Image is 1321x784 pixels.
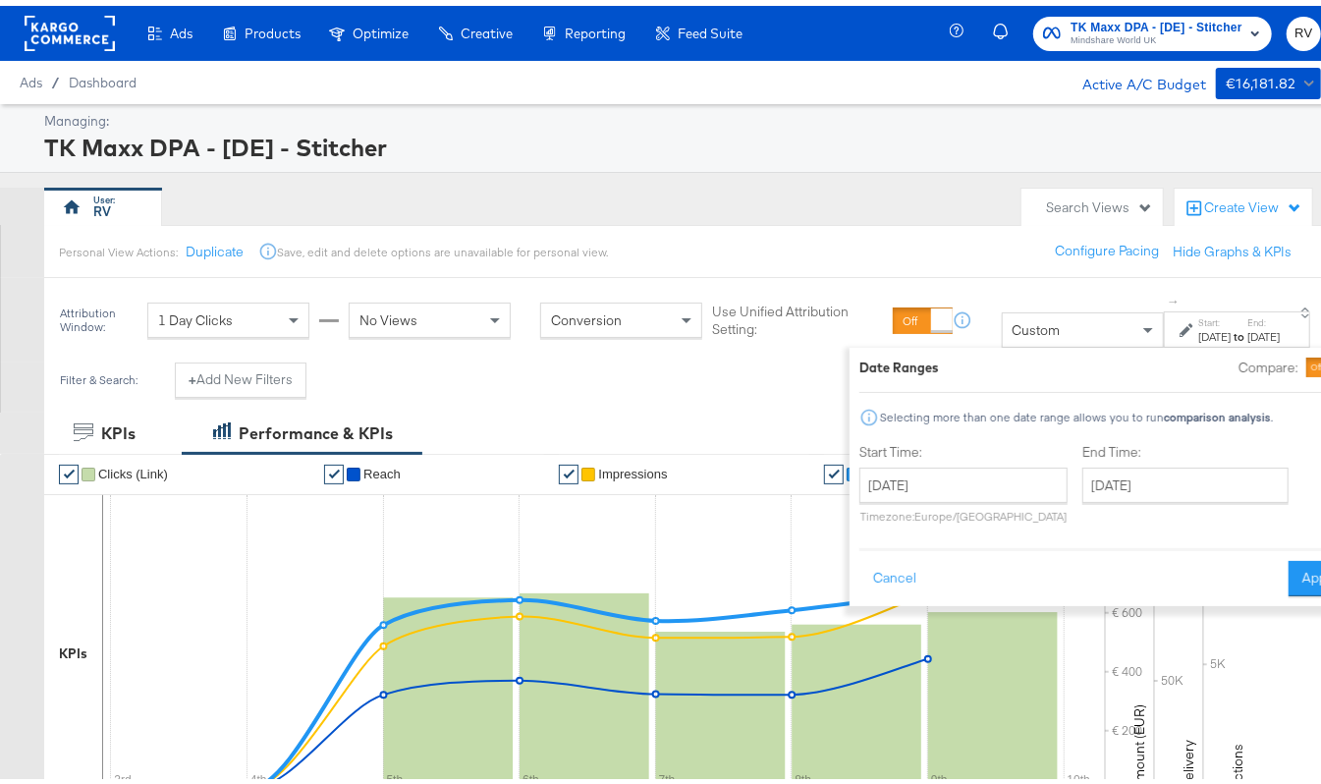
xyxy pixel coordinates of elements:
[239,417,393,439] div: Performance & KPIs
[353,20,409,35] span: Optimize
[44,125,1316,158] div: TK Maxx DPA - [DE] - Stitcher
[1247,323,1280,339] div: [DATE]
[1082,437,1296,456] label: End Time:
[824,459,844,478] a: ✔
[1166,293,1184,300] span: ↑
[1294,17,1313,39] span: RV
[598,461,667,476] span: Impressions
[859,353,939,371] div: Date Ranges
[1173,237,1292,255] button: Hide Graphs & KPIs
[1046,193,1153,211] div: Search Views
[1041,228,1173,263] button: Configure Pacing
[158,306,233,323] span: 1 Day Clicks
[1164,404,1271,419] strong: comparison analysis
[59,639,87,657] div: KPIs
[859,503,1068,518] p: Timezone: Europe/[GEOGRAPHIC_DATA]
[1033,11,1272,45] button: TK Maxx DPA - [DE] - StitcherMindshare World UK
[1198,323,1231,339] div: [DATE]
[359,306,417,323] span: No Views
[94,196,112,215] div: RV
[101,417,136,439] div: KPIs
[461,20,513,35] span: Creative
[189,364,196,383] strong: +
[59,301,138,328] div: Attribution Window:
[1238,353,1298,371] label: Compare:
[324,459,344,478] a: ✔
[59,367,138,381] div: Filter & Search:
[1204,193,1302,212] div: Create View
[1198,310,1231,323] label: Start:
[859,437,1068,456] label: Start Time:
[712,297,885,333] label: Use Unified Attribution Setting:
[245,20,301,35] span: Products
[678,20,743,35] span: Feed Suite
[1247,310,1280,323] label: End:
[69,69,137,84] a: Dashboard
[1130,699,1148,784] text: Amount (EUR)
[859,555,930,590] button: Cancel
[1226,66,1296,90] div: €16,181.82
[42,69,69,84] span: /
[59,239,178,254] div: Personal View Actions:
[98,461,168,476] span: Clicks (Link)
[879,405,1274,419] div: Selecting more than one date range allows you to run .
[1071,28,1242,43] span: Mindshare World UK
[1287,11,1321,45] button: RV
[1180,734,1197,784] text: Delivery
[559,459,578,478] a: ✔
[186,237,244,255] button: Duplicate
[20,69,42,84] span: Ads
[551,306,622,323] span: Conversion
[175,357,306,392] button: +Add New Filters
[1216,62,1321,93] button: €16,181.82
[170,20,193,35] span: Ads
[1013,315,1061,333] span: Custom
[363,461,401,476] span: Reach
[278,239,609,254] div: Save, edit and delete options are unavailable for personal view.
[1229,738,1246,784] text: Actions
[1231,323,1247,338] strong: to
[1062,62,1206,91] div: Active A/C Budget
[44,106,1316,125] div: Managing:
[1071,12,1242,32] span: TK Maxx DPA - [DE] - Stitcher
[565,20,626,35] span: Reporting
[59,459,79,478] a: ✔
